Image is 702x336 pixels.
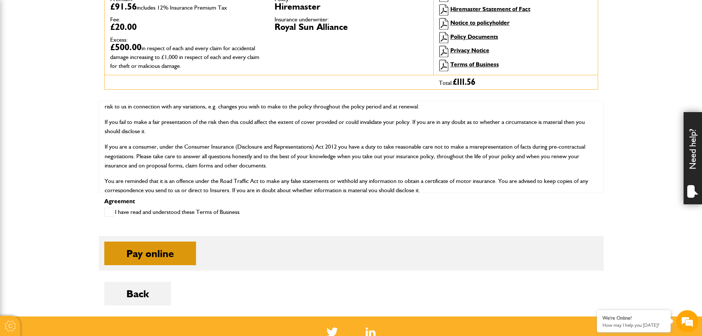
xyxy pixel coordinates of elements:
a: Notice to policyholder [450,19,510,26]
p: How may I help you today? [603,322,665,328]
input: Enter your phone number [10,112,135,128]
p: Agreement [104,198,598,204]
div: We're Online! [603,315,665,321]
a: Privacy Notice [450,47,489,54]
button: Pay online [104,242,196,265]
div: Total: [433,75,598,89]
dt: Fee: [110,17,263,22]
span: 111.56 [457,78,475,87]
em: Start Chat [100,227,134,237]
dd: Hiremaster [275,2,428,11]
dd: £91.56 [110,2,263,11]
p: A circumstance or representation is material if it would influence a prudent insurer’s judgement ... [105,93,598,111]
a: Hiremaster Statement of Fact [450,6,530,13]
dd: Royal Sun Alliance [275,22,428,31]
input: Enter your last name [10,68,135,84]
p: If you fail to make a fair presentation of the risk then this could affect the extent of cover pr... [105,117,598,136]
a: Terms of Business [450,61,499,68]
div: Chat with us now [38,41,124,51]
img: d_20077148190_company_1631870298795_20077148190 [13,41,31,51]
div: Need help? [684,112,702,204]
p: You are reminded that it is an offence under the Road Traffic Act to make any false statements or... [105,176,598,195]
textarea: Type your message and hit 'Enter' [10,134,135,221]
span: £ [453,78,475,87]
span: includes 12% Insurance Premium Tax [137,4,227,11]
dd: £500.00 [110,43,263,69]
dd: £20.00 [110,22,263,31]
dt: Insurance underwriter: [275,17,428,22]
span: in respect of each and every claim for accidental damage increasing to £1,000 in respect of each ... [110,45,259,69]
div: Minimize live chat window [121,4,139,21]
button: Back [104,282,171,305]
input: Enter your email address [10,90,135,106]
dt: Excess: [110,37,263,43]
a: Policy Documents [450,33,498,40]
p: If you are a consumer, under the Consumer Insurance (Disclosure and Representations) Act 2012 you... [105,142,598,170]
label: I have read and understood these Terms of Business [104,208,240,217]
